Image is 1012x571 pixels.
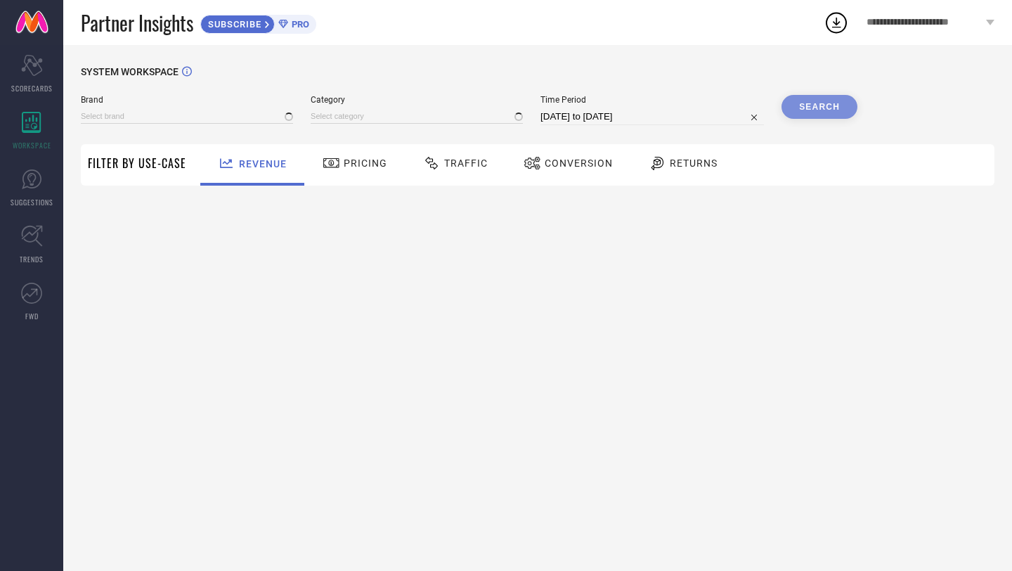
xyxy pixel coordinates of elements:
input: Select time period [540,108,764,125]
span: TRENDS [20,254,44,264]
span: WORKSPACE [13,140,51,150]
span: PRO [288,19,309,30]
span: Conversion [545,158,613,169]
a: SUBSCRIBEPRO [200,11,316,34]
span: Brand [81,95,293,105]
span: Partner Insights [81,8,193,37]
span: Returns [670,158,718,169]
span: FWD [25,311,39,321]
span: Filter By Use-Case [88,155,186,172]
span: SUBSCRIBE [201,19,265,30]
span: Traffic [444,158,488,169]
span: SYSTEM WORKSPACE [81,66,179,77]
input: Select category [311,109,523,124]
span: Revenue [239,158,287,169]
div: Open download list [824,10,849,35]
span: Category [311,95,523,105]
span: Time Period [540,95,764,105]
span: SUGGESTIONS [11,197,53,207]
span: SCORECARDS [11,83,53,94]
span: Pricing [344,158,387,169]
input: Select brand [81,109,293,124]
